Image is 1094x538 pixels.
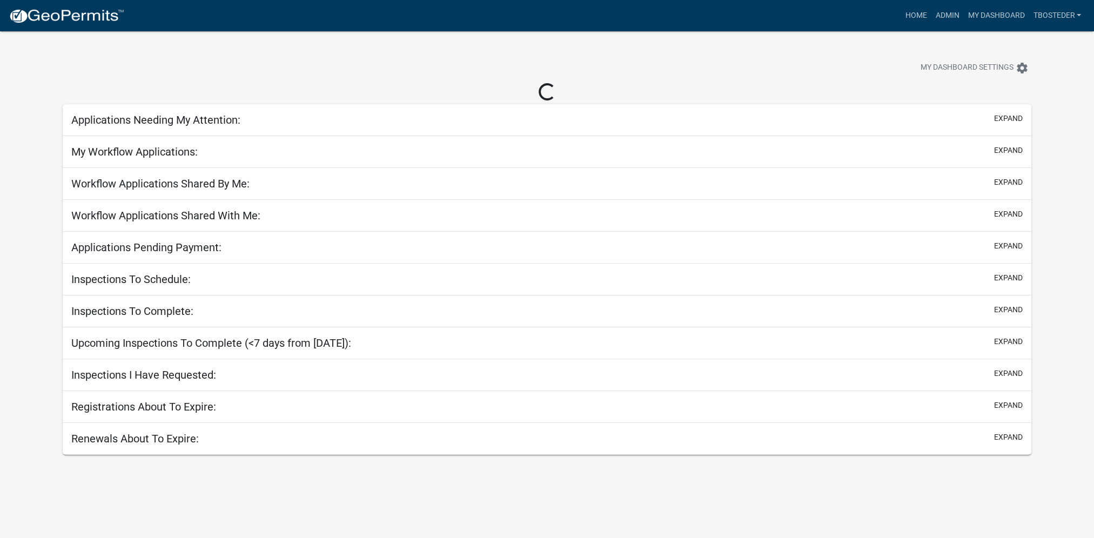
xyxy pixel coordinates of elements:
button: expand [994,113,1023,124]
a: My Dashboard [963,5,1029,26]
button: expand [994,240,1023,252]
button: expand [994,432,1023,443]
h5: Inspections To Schedule: [71,273,191,286]
h5: Workflow Applications Shared With Me: [71,209,260,222]
h5: Inspections I Have Requested: [71,368,216,381]
a: tbosteder [1029,5,1085,26]
h5: Registrations About To Expire: [71,400,216,413]
button: expand [994,368,1023,379]
button: expand [994,304,1023,315]
button: expand [994,177,1023,188]
button: expand [994,272,1023,284]
h5: Applications Needing My Attention: [71,113,240,126]
span: My Dashboard Settings [921,62,1014,75]
h5: My Workflow Applications: [71,145,198,158]
button: expand [994,209,1023,220]
a: Home [901,5,931,26]
button: My Dashboard Settingssettings [912,57,1037,78]
h5: Applications Pending Payment: [71,241,222,254]
a: Admin [931,5,963,26]
h5: Inspections To Complete: [71,305,193,318]
h5: Workflow Applications Shared By Me: [71,177,250,190]
i: settings [1016,62,1029,75]
button: expand [994,145,1023,156]
button: expand [994,336,1023,347]
button: expand [994,400,1023,411]
h5: Renewals About To Expire: [71,432,199,445]
h5: Upcoming Inspections To Complete (<7 days from [DATE]): [71,337,351,349]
